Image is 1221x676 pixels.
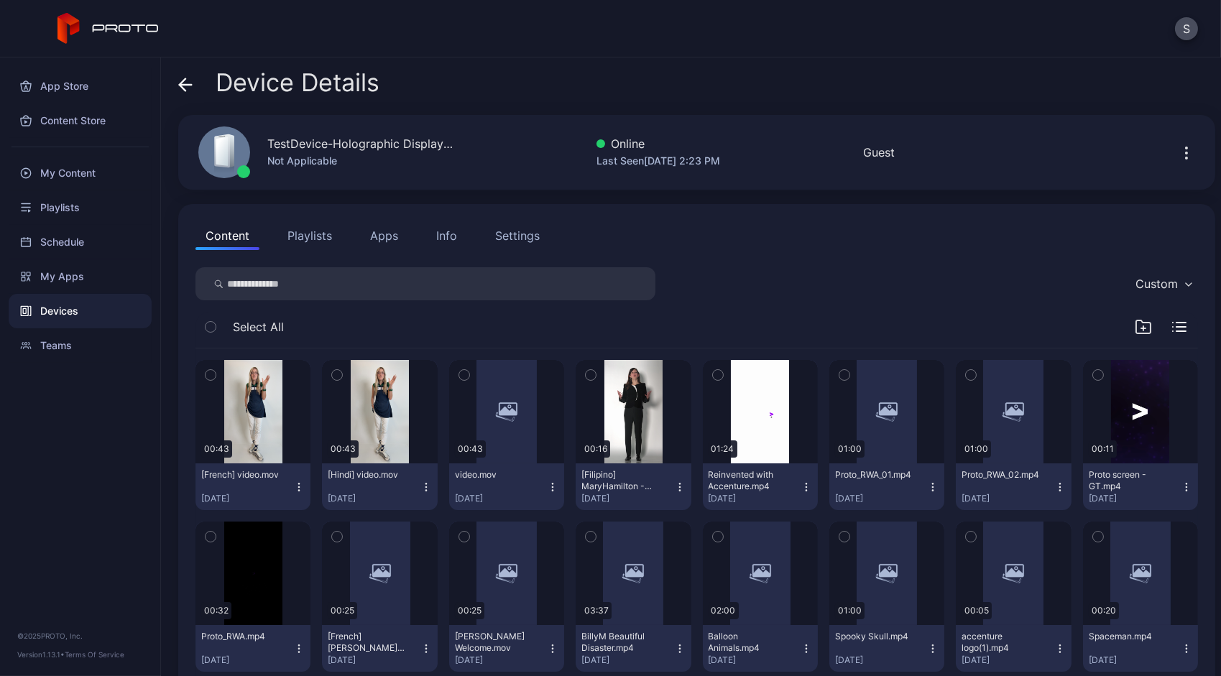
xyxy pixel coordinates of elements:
[596,135,720,152] div: Online
[9,69,152,103] a: App Store
[962,469,1041,481] div: Proto_RWA_02.mp4
[195,463,310,510] button: [French] video.mov[DATE]
[576,625,691,672] button: BillyM Beautiful Disaster.mp4[DATE]
[9,156,152,190] a: My Content
[9,294,152,328] a: Devices
[1089,493,1181,504] div: [DATE]
[581,654,673,666] div: [DATE]
[322,625,437,672] button: [French] [PERSON_NAME] Welcome.mov[DATE]
[1135,277,1178,291] div: Custom
[455,631,534,654] div: Ravi Welcome.mov
[829,625,944,672] button: Spooky Skull.mp4[DATE]
[328,631,407,654] div: [French] Ravi Welcome.mov
[495,227,540,244] div: Settings
[455,654,547,666] div: [DATE]
[835,654,927,666] div: [DATE]
[201,631,280,642] div: Proto_RWA.mp4
[835,469,914,481] div: Proto_RWA_01.mp4
[201,654,293,666] div: [DATE]
[581,631,660,654] div: BillyM Beautiful Disaster.mp4
[267,152,454,170] div: Not Applicable
[9,225,152,259] a: Schedule
[1089,654,1181,666] div: [DATE]
[17,650,65,659] span: Version 1.13.1 •
[1089,469,1168,492] div: Proto screen - GT.mp4
[201,493,293,504] div: [DATE]
[216,69,379,96] span: Device Details
[201,469,280,481] div: [French] video.mov
[962,493,1054,504] div: [DATE]
[956,463,1071,510] button: Proto_RWA_02.mp4[DATE]
[962,631,1041,654] div: accenture logo(1).mp4
[233,318,284,335] span: Select All
[328,493,420,504] div: [DATE]
[1128,267,1198,300] button: Custom
[581,493,673,504] div: [DATE]
[9,190,152,225] a: Playlists
[436,227,457,244] div: Info
[956,625,1071,672] button: accenture logo(1).mp4[DATE]
[596,152,720,170] div: Last Seen [DATE] 2:23 PM
[485,221,550,250] button: Settings
[426,221,467,250] button: Info
[17,630,143,642] div: © 2025 PROTO, Inc.
[1083,463,1198,510] button: Proto screen - GT.mp4[DATE]
[709,493,801,504] div: [DATE]
[581,469,660,492] div: [Filipino] MaryHamilton - Welcome to Sydney.mp4
[709,469,788,492] div: Reinvented with Accenture.mp4
[835,493,927,504] div: [DATE]
[863,144,895,161] div: Guest
[322,463,437,510] button: [Hindi] video.mov[DATE]
[195,625,310,672] button: Proto_RWA.mp4[DATE]
[829,463,944,510] button: Proto_RWA_01.mp4[DATE]
[360,221,408,250] button: Apps
[1175,17,1198,40] button: S
[835,631,914,642] div: Spooky Skull.mp4
[455,493,547,504] div: [DATE]
[449,625,564,672] button: [PERSON_NAME] Welcome.mov[DATE]
[455,469,534,481] div: video.mov
[195,221,259,250] button: Content
[328,654,420,666] div: [DATE]
[328,469,407,481] div: [Hindi] video.mov
[65,650,124,659] a: Terms Of Service
[9,103,152,138] a: Content Store
[709,654,801,666] div: [DATE]
[9,328,152,363] a: Teams
[1083,625,1198,672] button: Spaceman.mp4[DATE]
[267,135,454,152] div: TestDevice-Holographic Display-[GEOGRAPHIC_DATA]-500West-Showcase
[449,463,564,510] button: video.mov[DATE]
[962,654,1054,666] div: [DATE]
[703,625,818,672] button: Balloon Animals.mp4[DATE]
[1089,631,1168,642] div: Spaceman.mp4
[703,463,818,510] button: Reinvented with Accenture.mp4[DATE]
[576,463,691,510] button: [Filipino] MaryHamilton - Welcome to [GEOGRAPHIC_DATA]mp4[DATE]
[277,221,342,250] button: Playlists
[709,631,788,654] div: Balloon Animals.mp4
[9,259,152,294] a: My Apps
